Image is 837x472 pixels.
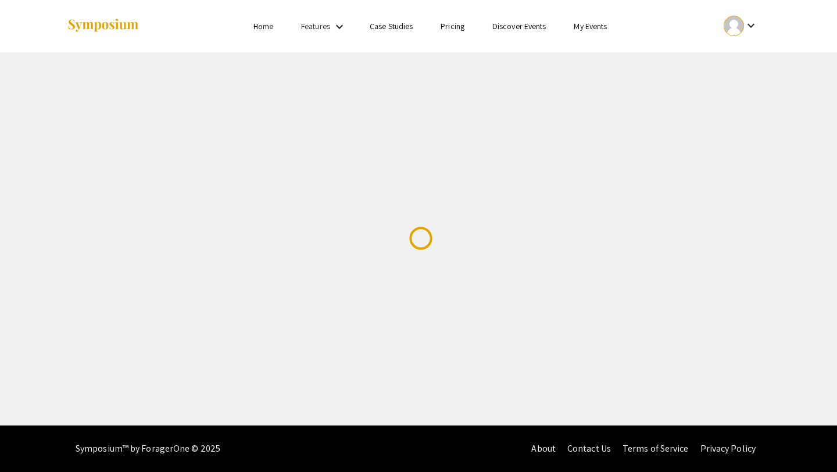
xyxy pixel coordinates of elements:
[711,13,770,39] button: Expand account dropdown
[370,21,413,31] a: Case Studies
[76,425,220,472] div: Symposium™ by ForagerOne © 2025
[700,442,756,455] a: Privacy Policy
[253,21,273,31] a: Home
[441,21,464,31] a: Pricing
[67,18,139,34] img: Symposium by ForagerOne
[788,420,828,463] iframe: Chat
[531,442,556,455] a: About
[574,21,607,31] a: My Events
[744,19,758,33] mat-icon: Expand account dropdown
[332,20,346,34] mat-icon: Expand Features list
[567,442,611,455] a: Contact Us
[301,21,330,31] a: Features
[623,442,689,455] a: Terms of Service
[492,21,546,31] a: Discover Events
